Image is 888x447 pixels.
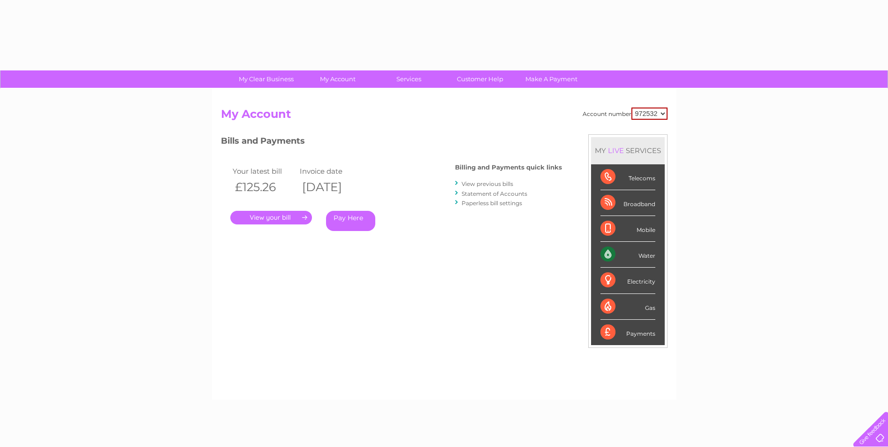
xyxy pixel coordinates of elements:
a: Pay Here [326,211,375,231]
h4: Billing and Payments quick links [455,164,562,171]
th: [DATE] [297,177,365,197]
td: Invoice date [297,165,365,177]
h2: My Account [221,108,668,125]
div: Broadband [600,190,655,216]
a: . [230,211,312,224]
div: Gas [600,294,655,320]
a: Services [370,70,448,88]
a: Paperless bill settings [462,200,522,207]
a: Customer Help [441,70,519,88]
a: My Clear Business [228,70,305,88]
h3: Bills and Payments [221,134,562,151]
div: Electricity [600,268,655,293]
a: Statement of Accounts [462,190,527,197]
div: Mobile [600,216,655,242]
div: Telecoms [600,164,655,190]
a: My Account [299,70,376,88]
div: Water [600,242,655,268]
div: LIVE [606,146,626,155]
div: Payments [600,320,655,345]
a: Make A Payment [513,70,590,88]
div: Account number [583,108,668,120]
td: Your latest bill [230,165,298,177]
th: £125.26 [230,177,298,197]
a: View previous bills [462,180,513,187]
div: MY SERVICES [591,137,665,164]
